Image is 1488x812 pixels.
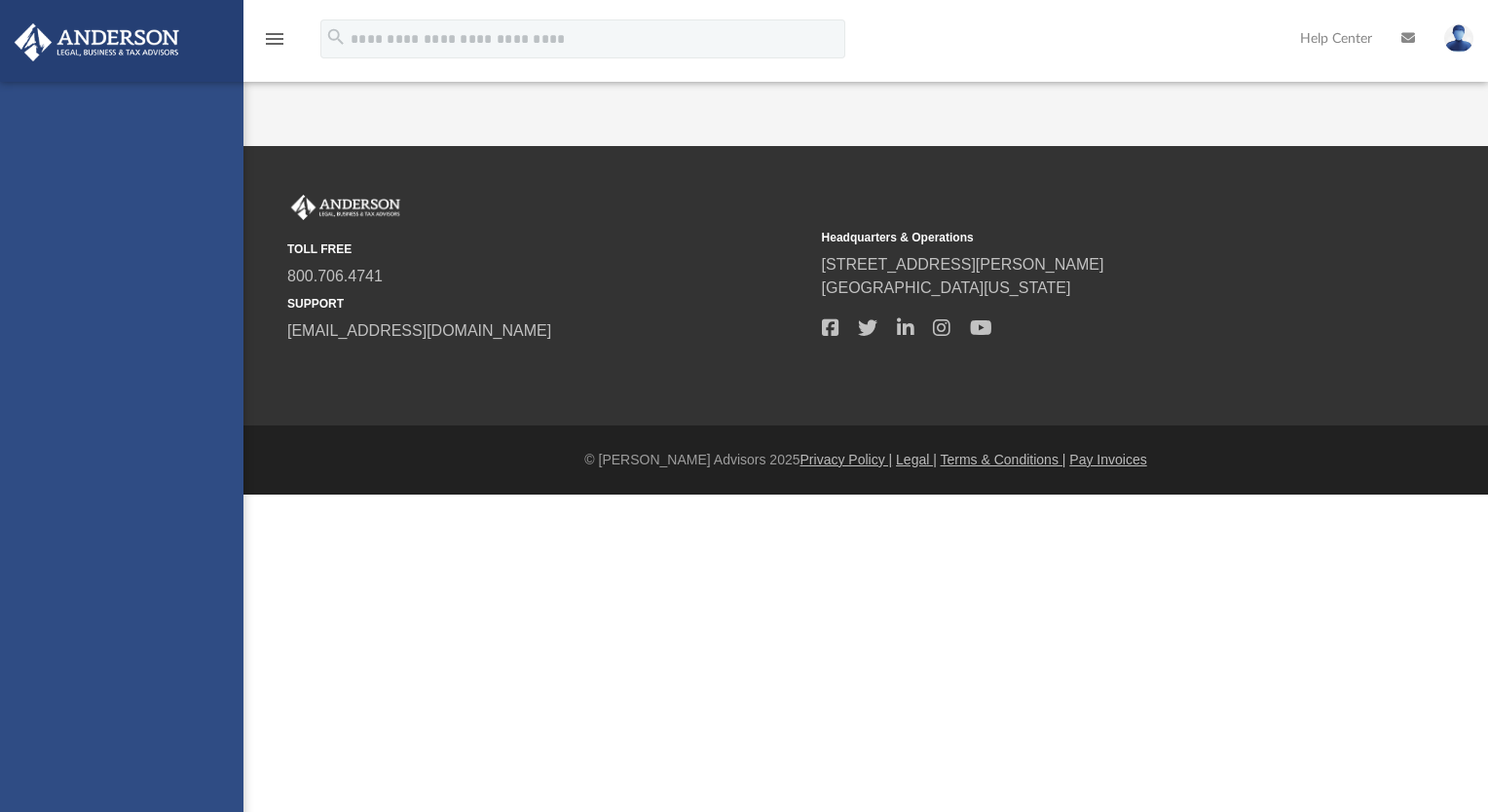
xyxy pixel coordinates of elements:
div: © [PERSON_NAME] Advisors 2025 [243,450,1488,470]
a: [GEOGRAPHIC_DATA][US_STATE] [822,279,1071,296]
small: Headquarters & Operations [822,229,1343,246]
a: 800.706.4741 [287,268,383,284]
img: Anderson Advisors Platinum Portal [287,195,404,220]
img: Anderson Advisors Platinum Portal [9,23,185,61]
i: search [325,26,347,48]
a: [STREET_ADDRESS][PERSON_NAME] [822,256,1104,273]
i: menu [263,27,286,51]
small: SUPPORT [287,295,808,313]
a: [EMAIL_ADDRESS][DOMAIN_NAME] [287,322,551,339]
a: Privacy Policy | [800,452,893,467]
a: Terms & Conditions | [941,452,1066,467]
small: TOLL FREE [287,240,808,258]
a: Pay Invoices [1069,452,1146,467]
a: menu [263,37,286,51]
img: User Pic [1444,24,1473,53]
a: Legal | [896,452,937,467]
